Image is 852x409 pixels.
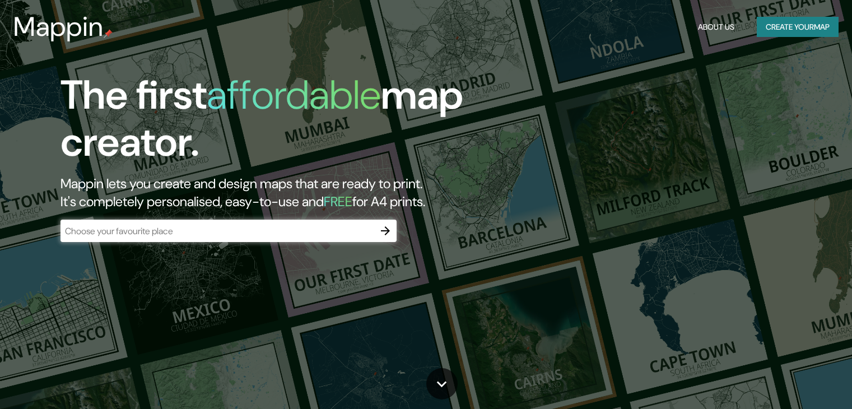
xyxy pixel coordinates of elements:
button: About Us [693,17,739,38]
h5: FREE [324,193,352,210]
input: Choose your favourite place [60,225,374,238]
h2: Mappin lets you create and design maps that are ready to print. It's completely personalised, eas... [60,175,487,211]
h3: Mappin [13,11,104,43]
img: mappin-pin [104,29,113,38]
button: Create yourmap [757,17,839,38]
h1: The first map creator. [60,72,487,175]
h1: affordable [207,69,381,121]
